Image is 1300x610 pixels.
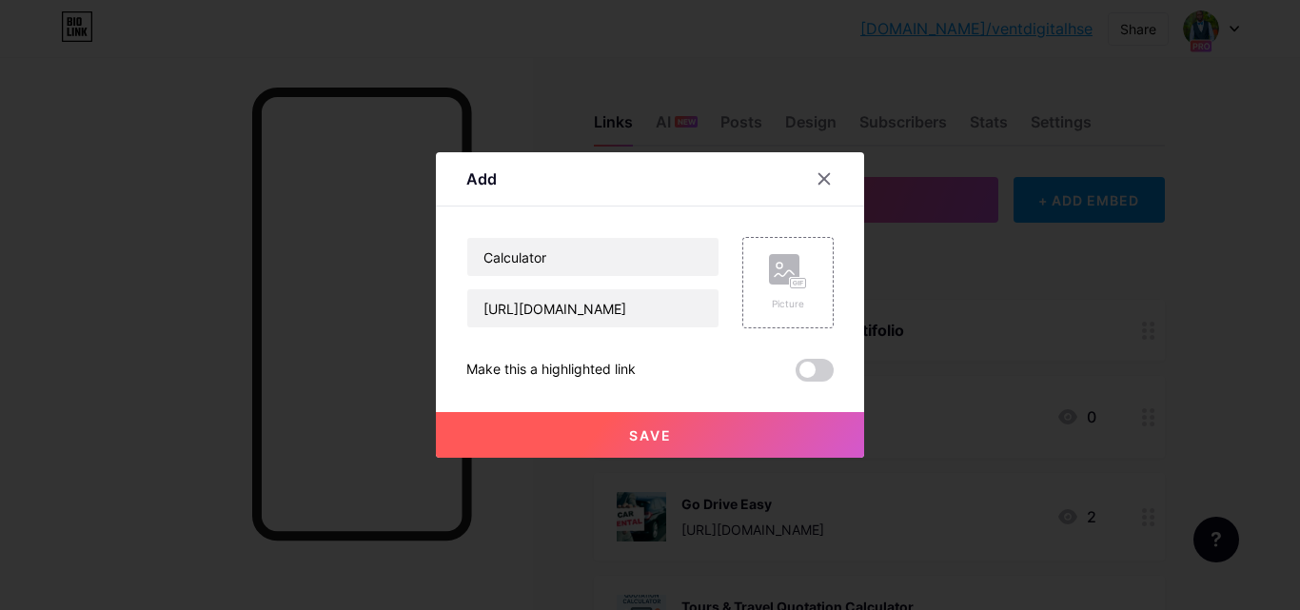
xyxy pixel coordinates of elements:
button: Save [436,412,864,458]
span: Save [629,427,672,443]
input: URL [467,289,719,327]
div: Add [466,167,497,190]
div: Picture [769,297,807,311]
div: Make this a highlighted link [466,359,636,382]
input: Title [467,238,719,276]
